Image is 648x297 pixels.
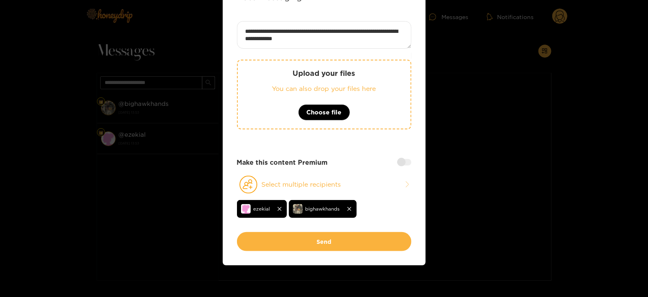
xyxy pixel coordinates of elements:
strong: Make this content Premium [237,158,328,167]
span: bighawkhands [306,204,340,213]
img: cocgj-img_2831.jpeg [293,204,303,214]
img: no-avatar.png [241,204,251,214]
span: ezekial [254,204,270,213]
p: Upload your files [254,69,394,78]
span: Choose file [307,108,342,117]
p: You can also drop your files here [254,84,394,93]
button: Select multiple recipients [237,175,411,194]
button: Choose file [298,104,350,121]
button: Send [237,232,411,251]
